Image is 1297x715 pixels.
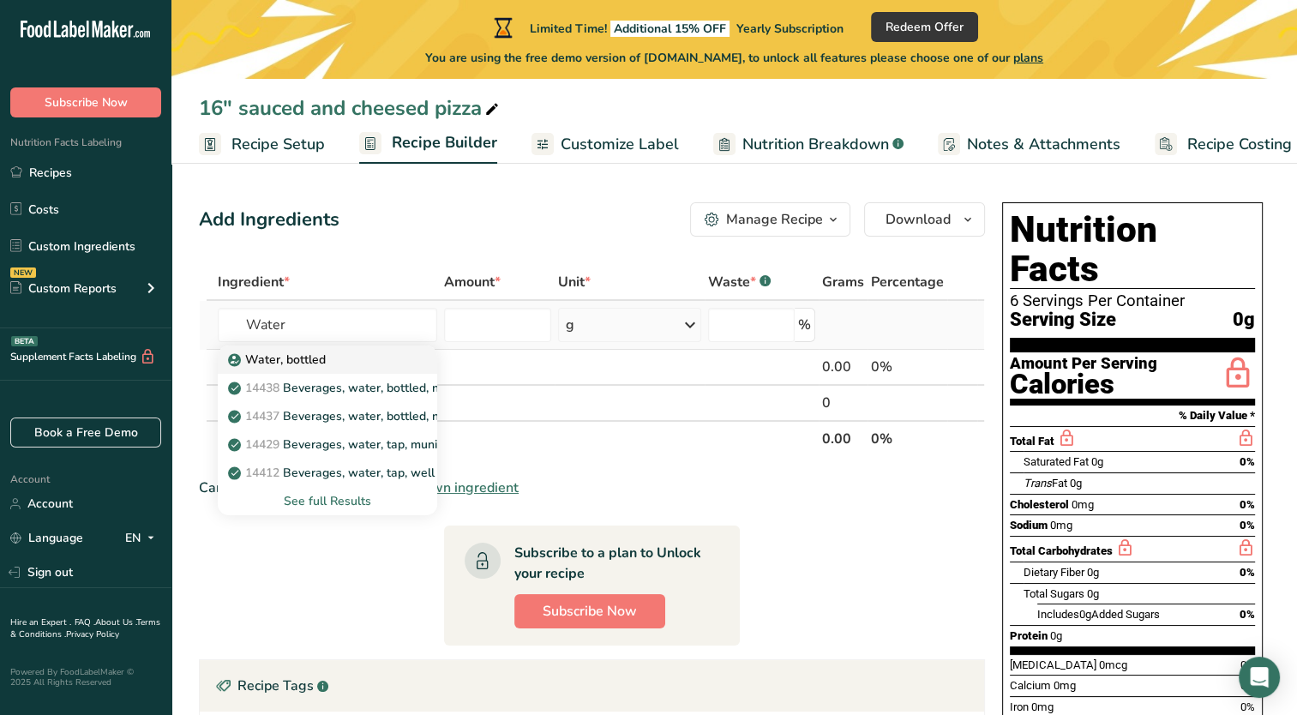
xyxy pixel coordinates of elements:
[708,272,771,292] div: Waste
[822,272,864,292] span: Grams
[514,594,665,628] button: Subscribe Now
[10,616,160,640] a: Terms & Conditions .
[1240,455,1255,468] span: 0%
[231,407,594,425] p: Beverages, water, bottled, non-carbonated, CALISTOGA
[444,272,501,292] span: Amount
[713,125,904,164] a: Nutrition Breakdown
[1010,210,1255,289] h1: Nutrition Facts
[1087,587,1099,600] span: 0g
[819,420,868,456] th: 0.00
[1155,125,1292,164] a: Recipe Costing
[1187,133,1292,156] span: Recipe Costing
[231,492,423,510] div: See full Results
[10,667,161,688] div: Powered By FoodLabelMaker © 2025 All Rights Reserved
[1010,519,1048,532] span: Sodium
[10,87,161,117] button: Subscribe Now
[742,133,889,156] span: Nutrition Breakdown
[726,209,823,230] div: Manage Recipe
[1010,356,1157,372] div: Amount Per Serving
[199,206,339,234] div: Add Ingredients
[1010,406,1255,426] section: % Daily Value *
[10,267,36,278] div: NEW
[199,478,985,498] div: Can't find your ingredient?
[1024,455,1089,468] span: Saturated Fat
[1079,608,1091,621] span: 0g
[392,131,497,154] span: Recipe Builder
[1050,519,1072,532] span: 0mg
[886,209,951,230] span: Download
[231,379,627,397] p: Beverages, water, bottled, non-carbonated, CRYSTAL GEYSER
[1050,629,1062,642] span: 0g
[1233,309,1255,331] span: 0g
[218,430,437,459] a: 14429Beverages, water, tap, municipal
[1010,309,1116,331] span: Serving Size
[690,202,850,237] button: Manage Recipe
[45,93,128,111] span: Subscribe Now
[218,272,290,292] span: Ingredient
[1240,608,1255,621] span: 0%
[245,380,279,396] span: 14438
[561,133,679,156] span: Customize Label
[66,628,119,640] a: Privacy Policy
[1010,435,1054,448] span: Total Fat
[1240,700,1255,713] span: 0%
[558,272,591,292] span: Unit
[1240,566,1255,579] span: 0%
[199,93,502,123] div: 16" sauced and cheesed pizza
[822,393,864,413] div: 0
[1010,629,1048,642] span: Protein
[967,133,1120,156] span: Notes & Attachments
[11,336,38,346] div: BETA
[1013,50,1043,66] span: plans
[1070,477,1082,490] span: 0g
[822,357,864,377] div: 0.00
[1010,544,1113,557] span: Total Carbohydrates
[125,528,161,549] div: EN
[1054,679,1076,692] span: 0mg
[566,315,574,335] div: g
[218,374,437,402] a: 14438Beverages, water, bottled, non-carbonated, CRYSTAL GEYSER
[886,18,964,36] span: Redeem Offer
[199,125,325,164] a: Recipe Setup
[218,308,437,342] input: Add Ingredient
[10,616,71,628] a: Hire an Expert .
[1010,700,1029,713] span: Iron
[218,402,437,430] a: 14437Beverages, water, bottled, non-carbonated, CALISTOGA
[543,601,637,622] span: Subscribe Now
[1091,455,1103,468] span: 0g
[610,21,730,37] span: Additional 15% OFF
[363,478,519,498] span: Add your own ingredient
[531,125,679,164] a: Customize Label
[1239,657,1280,698] div: Open Intercom Messenger
[359,123,497,165] a: Recipe Builder
[200,660,984,712] div: Recipe Tags
[868,420,947,456] th: 0%
[1010,372,1157,397] div: Calories
[490,17,844,38] div: Limited Time!
[871,12,978,42] button: Redeem Offer
[871,357,944,377] div: 0%
[245,408,279,424] span: 14437
[514,543,706,584] div: Subscribe to a plan to Unlock your recipe
[75,616,95,628] a: FAQ .
[1072,498,1094,511] span: 0mg
[871,272,944,292] span: Percentage
[214,420,819,456] th: Net Totals
[218,487,437,515] div: See full Results
[1037,608,1160,621] span: Includes Added Sugars
[95,616,136,628] a: About Us .
[425,49,1043,67] span: You are using the free demo version of [DOMAIN_NAME], to unlock all features please choose one of...
[1024,477,1052,490] i: Trans
[245,436,279,453] span: 14429
[1010,498,1069,511] span: Cholesterol
[1240,498,1255,511] span: 0%
[1024,587,1084,600] span: Total Sugars
[1010,292,1255,309] div: 6 Servings Per Container
[231,351,326,369] p: Water, bottled
[10,418,161,448] a: Book a Free Demo
[231,436,463,454] p: Beverages, water, tap, municipal
[245,465,279,481] span: 14412
[218,459,437,487] a: 14412Beverages, water, tap, well
[864,202,985,237] button: Download
[736,21,844,37] span: Yearly Subscription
